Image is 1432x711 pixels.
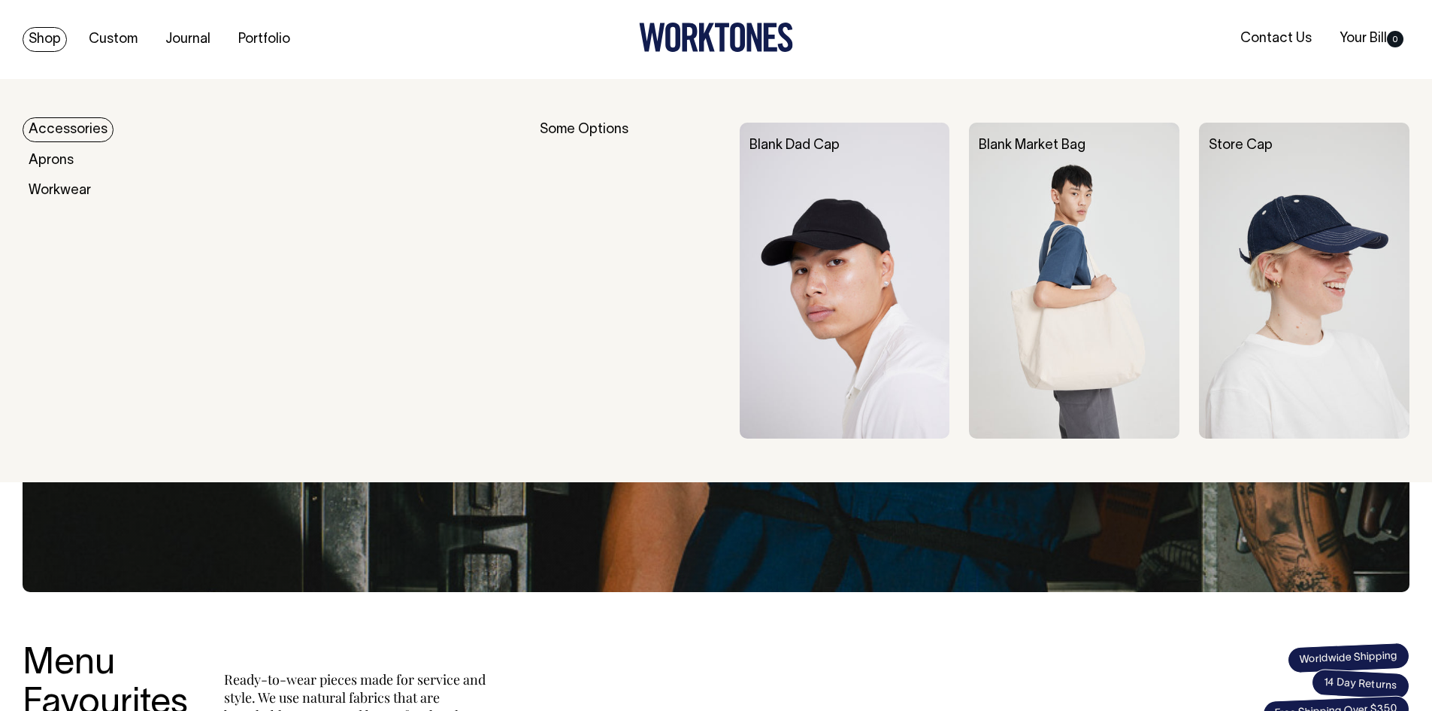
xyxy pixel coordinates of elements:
[1311,669,1410,700] span: 14 Day Returns
[23,178,97,203] a: Workwear
[83,27,144,52] a: Custom
[1234,26,1318,51] a: Contact Us
[1334,26,1409,51] a: Your Bill0
[740,123,950,439] img: Blank Dad Cap
[23,148,80,173] a: Aprons
[1199,123,1409,439] img: Store Cap
[159,27,216,52] a: Journal
[1287,642,1409,673] span: Worldwide Shipping
[1209,139,1273,152] a: Store Cap
[979,139,1085,152] a: Blank Market Bag
[749,139,840,152] a: Blank Dad Cap
[232,27,296,52] a: Portfolio
[969,123,1179,439] img: Blank Market Bag
[1387,31,1403,47] span: 0
[23,27,67,52] a: Shop
[540,123,720,439] div: Some Options
[23,117,114,142] a: Accessories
